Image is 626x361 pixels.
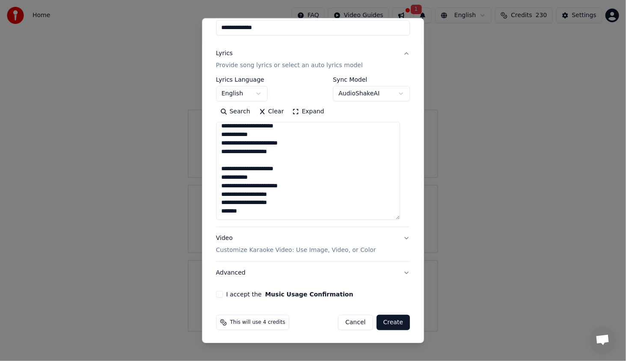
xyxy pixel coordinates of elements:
label: I accept the [226,291,353,297]
button: I accept the [265,291,353,297]
button: Clear [255,105,288,118]
div: LyricsProvide song lyrics or select an auto lyrics model [216,77,410,227]
button: LyricsProvide song lyrics or select an auto lyrics model [216,42,410,77]
p: Customize Karaoke Video: Use Image, Video, or Color [216,246,376,254]
span: This will use 4 credits [230,319,285,326]
button: Advanced [216,262,410,284]
div: Lyrics [216,49,233,58]
button: Create [377,315,410,330]
button: Expand [288,105,328,118]
button: VideoCustomize Karaoke Video: Use Image, Video, or Color [216,227,410,261]
label: Sync Model [333,77,410,83]
p: Provide song lyrics or select an auto lyrics model [216,61,363,70]
button: Search [216,105,255,118]
label: Lyrics Language [216,77,267,83]
button: Cancel [338,315,373,330]
div: Video [216,234,376,254]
